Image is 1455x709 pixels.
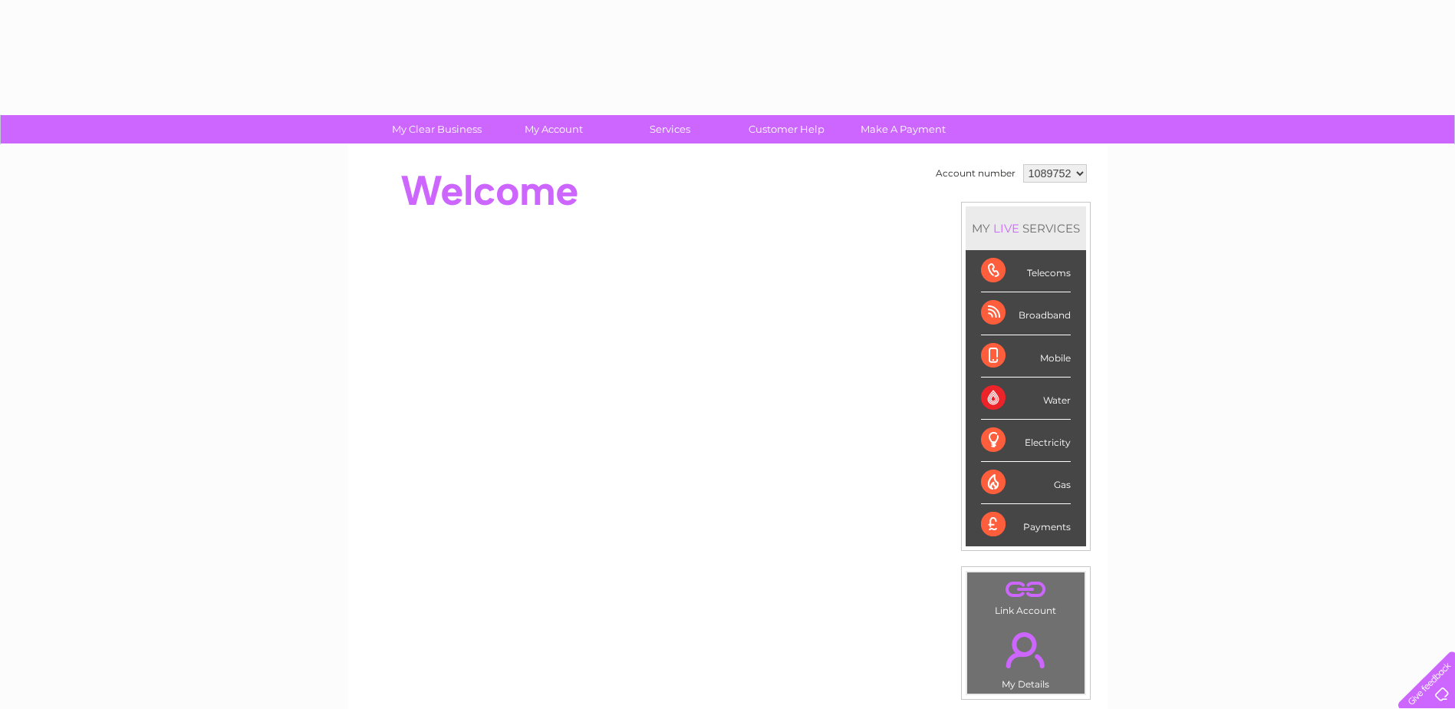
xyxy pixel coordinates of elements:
[966,619,1085,694] td: My Details
[981,335,1071,378] div: Mobile
[981,420,1071,462] div: Electricity
[971,623,1081,677] a: .
[990,221,1022,236] div: LIVE
[981,250,1071,292] div: Telecoms
[981,292,1071,335] div: Broadband
[840,115,966,143] a: Make A Payment
[966,572,1085,620] td: Link Account
[374,115,500,143] a: My Clear Business
[932,160,1019,186] td: Account number
[971,576,1081,603] a: .
[981,504,1071,546] div: Payments
[966,206,1086,250] div: MY SERVICES
[723,115,850,143] a: Customer Help
[981,462,1071,504] div: Gas
[607,115,733,143] a: Services
[981,378,1071,420] div: Water
[490,115,617,143] a: My Account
